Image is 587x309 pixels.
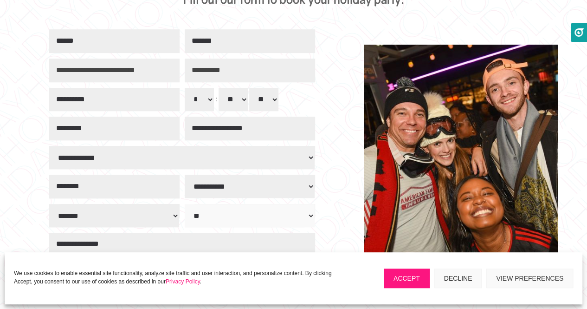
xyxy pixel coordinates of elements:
button: Accept [384,269,430,288]
select: Time of Day [249,88,278,111]
button: View preferences [486,269,573,288]
button: Decline [434,269,482,288]
img: Holiday-Ski-Event [364,45,558,287]
a: Privacy Policy [166,278,200,285]
select: Time of Day ... minute [219,88,248,111]
select: Time of Day ... hour [185,88,214,111]
span: : [215,95,217,103]
p: We use cookies to enable essential site functionality, analyze site traffic and user interaction,... [14,269,351,286]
